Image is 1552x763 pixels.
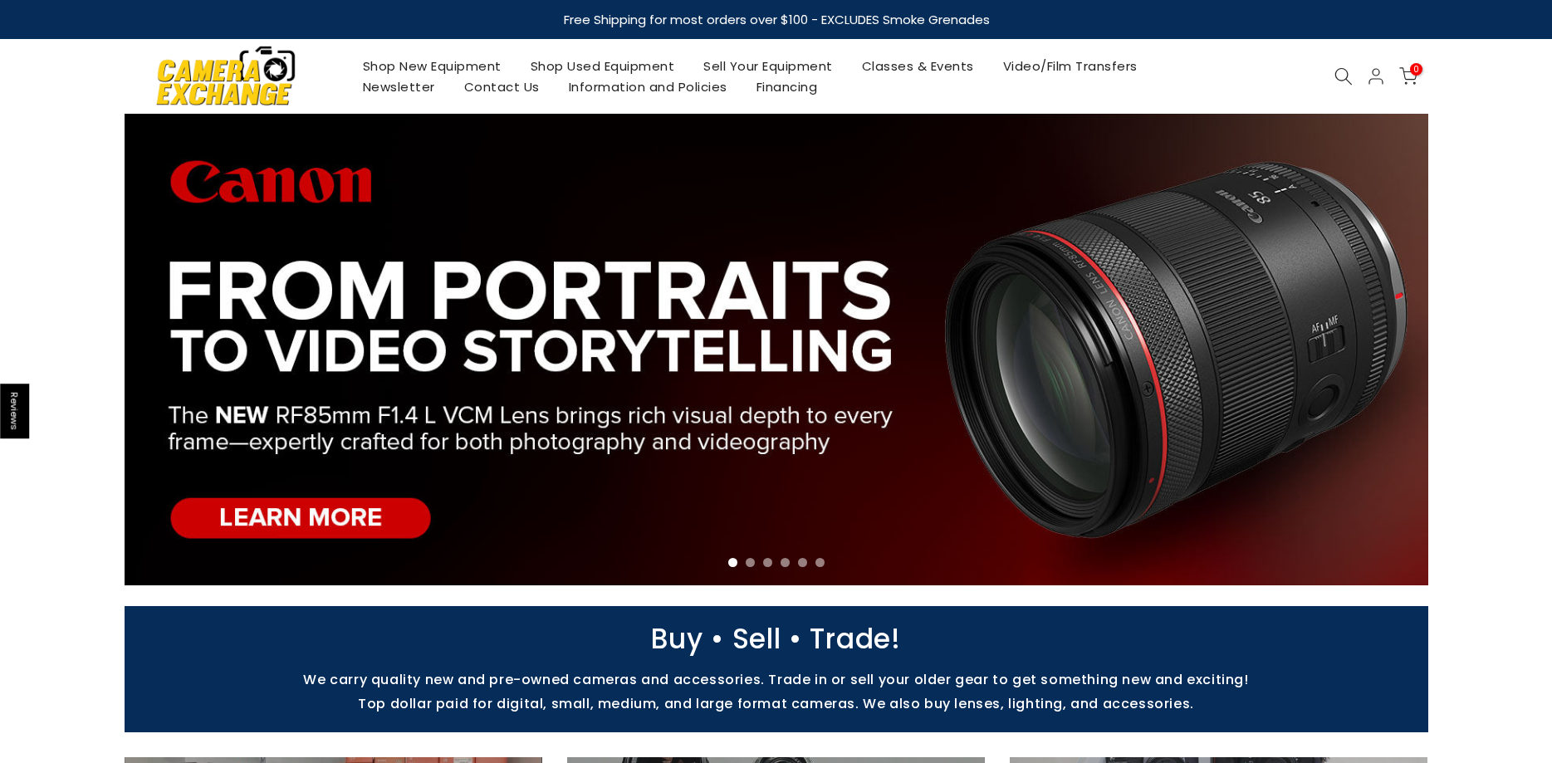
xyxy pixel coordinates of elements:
a: Shop Used Equipment [516,56,689,76]
a: Information and Policies [554,76,742,97]
p: Buy • Sell • Trade! [116,631,1437,647]
a: Shop New Equipment [348,56,516,76]
a: Contact Us [449,76,554,97]
li: Page dot 3 [763,558,772,567]
p: We carry quality new and pre-owned cameras and accessories. Trade in or sell your older gear to g... [116,672,1437,687]
li: Page dot 4 [781,558,790,567]
p: Top dollar paid for digital, small, medium, and large format cameras. We also buy lenses, lightin... [116,696,1437,712]
a: Classes & Events [847,56,988,76]
a: Video/Film Transfers [988,56,1152,76]
a: Sell Your Equipment [689,56,848,76]
li: Page dot 2 [746,558,755,567]
a: Newsletter [348,76,449,97]
li: Page dot 5 [798,558,807,567]
li: Page dot 6 [815,558,825,567]
strong: Free Shipping for most orders over $100 - EXCLUDES Smoke Grenades [563,11,989,28]
span: 0 [1410,63,1422,76]
a: 0 [1399,67,1417,86]
li: Page dot 1 [728,558,737,567]
a: Financing [742,76,832,97]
